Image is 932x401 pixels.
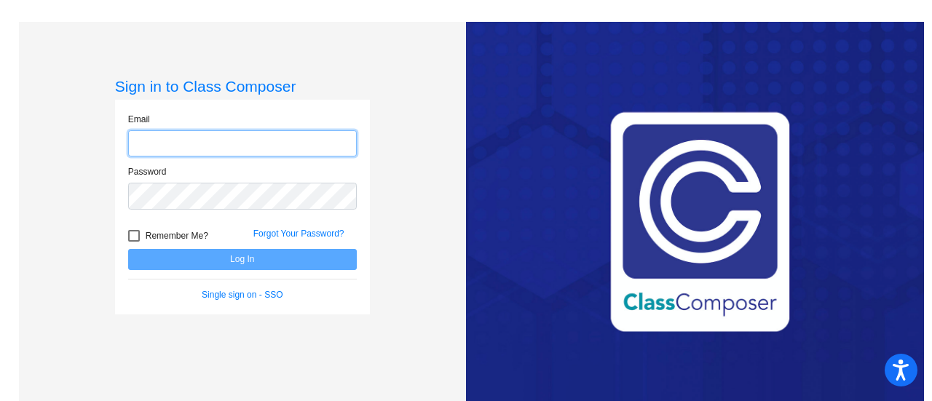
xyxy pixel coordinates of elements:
[253,229,344,239] a: Forgot Your Password?
[128,249,357,270] button: Log In
[128,165,167,178] label: Password
[146,227,208,245] span: Remember Me?
[202,290,283,300] a: Single sign on - SSO
[128,113,150,126] label: Email
[115,77,370,95] h3: Sign in to Class Composer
